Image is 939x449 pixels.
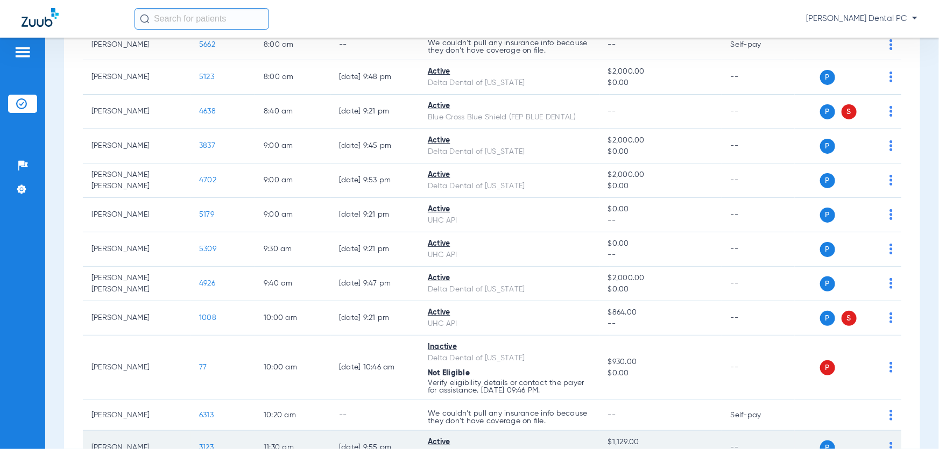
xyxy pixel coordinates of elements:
[428,238,591,250] div: Active
[199,314,216,322] span: 1008
[722,60,795,95] td: --
[722,129,795,163] td: --
[608,411,616,419] span: --
[428,273,591,284] div: Active
[199,142,215,149] span: 3837
[428,307,591,318] div: Active
[722,198,795,232] td: --
[722,267,795,301] td: --
[83,198,190,232] td: [PERSON_NAME]
[608,307,714,318] span: $864.00
[83,129,190,163] td: [PERSON_NAME]
[83,301,190,336] td: [PERSON_NAME]
[608,77,714,89] span: $0.00
[608,284,714,295] span: $0.00
[820,242,835,257] span: P
[199,411,214,419] span: 6313
[428,135,591,146] div: Active
[428,318,591,330] div: UHC API
[842,311,857,326] span: S
[330,301,419,336] td: [DATE] 9:21 PM
[608,146,714,158] span: $0.00
[428,66,591,77] div: Active
[889,72,893,82] img: group-dot-blue.svg
[428,437,591,448] div: Active
[889,106,893,117] img: group-dot-blue.svg
[608,41,616,48] span: --
[608,66,714,77] span: $2,000.00
[608,273,714,284] span: $2,000.00
[722,400,795,431] td: Self-pay
[608,250,714,261] span: --
[199,364,207,371] span: 77
[330,267,419,301] td: [DATE] 9:47 PM
[428,341,591,353] div: Inactive
[330,129,419,163] td: [DATE] 9:45 PM
[428,204,591,215] div: Active
[255,95,330,129] td: 8:40 AM
[255,30,330,60] td: 8:00 AM
[330,336,419,400] td: [DATE] 10:46 AM
[608,357,714,368] span: $930.00
[608,318,714,330] span: --
[608,368,714,379] span: $0.00
[199,176,216,184] span: 4702
[83,400,190,431] td: [PERSON_NAME]
[199,41,215,48] span: 5662
[199,245,216,253] span: 5309
[889,278,893,289] img: group-dot-blue.svg
[428,112,591,123] div: Blue Cross Blue Shield (FEP BLUE DENTAL)
[83,95,190,129] td: [PERSON_NAME]
[820,70,835,85] span: P
[140,14,150,24] img: Search Icon
[608,135,714,146] span: $2,000.00
[889,140,893,151] img: group-dot-blue.svg
[199,280,215,287] span: 4926
[428,146,591,158] div: Delta Dental of [US_STATE]
[608,169,714,181] span: $2,000.00
[330,95,419,129] td: [DATE] 9:21 PM
[199,108,216,115] span: 4638
[722,95,795,129] td: --
[428,284,591,295] div: Delta Dental of [US_STATE]
[428,215,591,226] div: UHC API
[885,397,939,449] iframe: Chat Widget
[428,169,591,181] div: Active
[722,30,795,60] td: Self-pay
[820,311,835,326] span: P
[428,410,591,425] p: We couldn’t pull any insurance info because they don’t have coverage on file.
[135,8,269,30] input: Search for patients
[199,211,214,218] span: 5179
[22,8,59,27] img: Zuub Logo
[722,232,795,267] td: --
[820,360,835,375] span: P
[330,198,419,232] td: [DATE] 9:21 PM
[14,46,31,59] img: hamburger-icon
[889,175,893,186] img: group-dot-blue.svg
[820,173,835,188] span: P
[83,30,190,60] td: [PERSON_NAME]
[255,336,330,400] td: 10:00 AM
[608,108,616,115] span: --
[722,301,795,336] td: --
[820,276,835,291] span: P
[330,232,419,267] td: [DATE] 9:21 PM
[83,336,190,400] td: [PERSON_NAME]
[83,267,190,301] td: [PERSON_NAME] [PERSON_NAME]
[722,336,795,400] td: --
[608,215,714,226] span: --
[608,238,714,250] span: $0.00
[428,39,591,54] p: We couldn’t pull any insurance info because they don’t have coverage on file.
[889,362,893,373] img: group-dot-blue.svg
[842,104,857,119] span: S
[330,163,419,198] td: [DATE] 9:53 PM
[330,30,419,60] td: --
[608,181,714,192] span: $0.00
[83,163,190,198] td: [PERSON_NAME] [PERSON_NAME]
[83,232,190,267] td: [PERSON_NAME]
[428,250,591,261] div: UHC API
[255,129,330,163] td: 9:00 AM
[889,209,893,220] img: group-dot-blue.svg
[722,163,795,198] td: --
